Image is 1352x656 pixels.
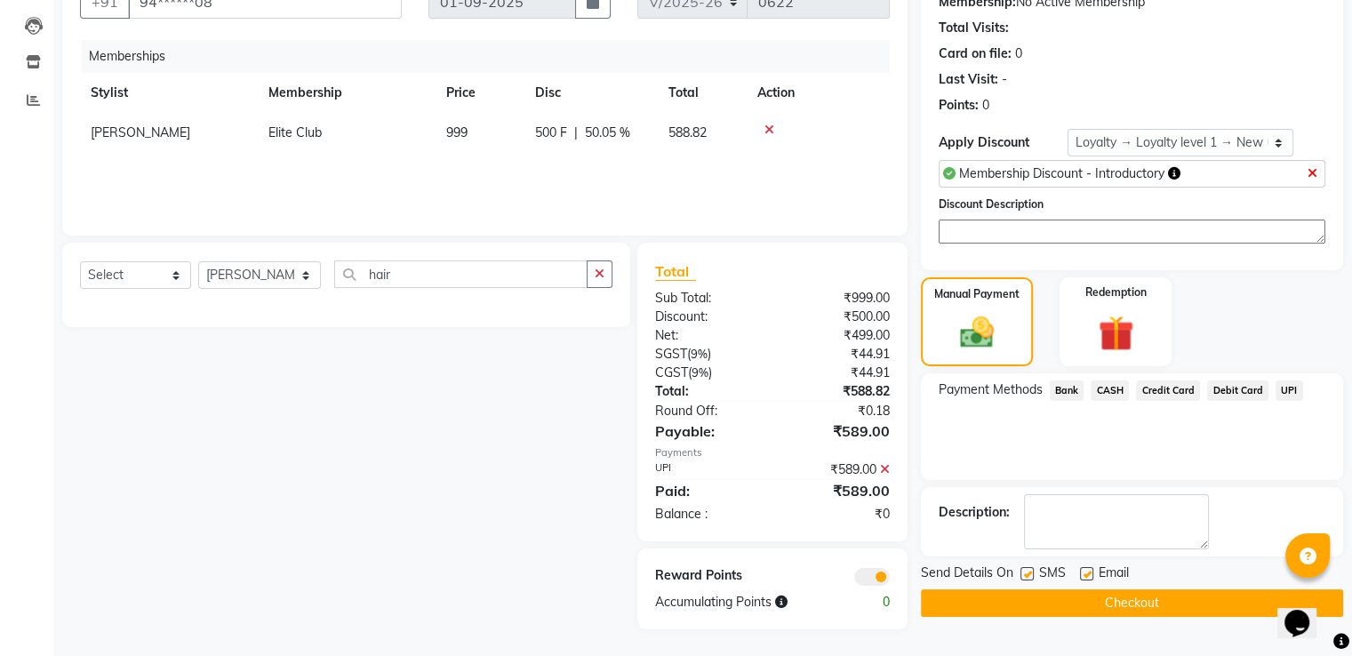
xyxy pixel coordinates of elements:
div: ₹500.00 [772,308,903,326]
span: Payment Methods [939,380,1043,399]
div: 0 [1015,44,1022,63]
span: 588.82 [668,124,707,140]
label: Discount Description [939,196,1044,212]
input: Search [334,260,587,288]
div: Memberships [82,40,903,73]
span: SMS [1039,564,1066,586]
span: SGST [655,346,687,362]
div: Total: [642,382,772,401]
span: 9% [691,347,708,361]
span: Bank [1050,380,1084,401]
div: Balance : [642,505,772,524]
div: ₹588.82 [772,382,903,401]
div: Description: [939,503,1010,522]
div: ( ) [642,364,772,382]
div: ₹589.00 [772,460,903,479]
div: ₹999.00 [772,289,903,308]
div: ₹499.00 [772,326,903,345]
div: ₹589.00 [772,480,903,501]
div: Reward Points [642,566,772,586]
span: CASH [1091,380,1129,401]
th: Disc [524,73,658,113]
div: Net: [642,326,772,345]
div: ₹44.91 [772,364,903,382]
div: Paid: [642,480,772,501]
div: 0 [837,593,902,612]
label: Redemption [1085,284,1147,300]
div: ₹44.91 [772,345,903,364]
span: Email [1099,564,1129,586]
span: Send Details On [921,564,1013,586]
th: Membership [258,73,436,113]
label: Manual Payment [934,286,1020,302]
div: Points: [939,96,979,115]
div: ₹0.18 [772,402,903,420]
div: Card on file: [939,44,1012,63]
span: Elite Club [268,124,322,140]
div: ₹589.00 [772,420,903,442]
th: Action [747,73,890,113]
span: CGST [655,364,688,380]
span: 500 F [535,124,567,142]
div: Round Off: [642,402,772,420]
span: Debit Card [1207,380,1268,401]
div: Sub Total: [642,289,772,308]
div: Accumulating Points [642,593,837,612]
iframe: chat widget [1277,585,1334,638]
img: _gift.svg [1087,311,1145,356]
th: Price [436,73,524,113]
span: [PERSON_NAME] [91,124,190,140]
div: Total Visits: [939,19,1009,37]
div: - [1002,70,1007,89]
span: 9% [692,365,708,380]
div: ( ) [642,345,772,364]
span: Credit Card [1136,380,1200,401]
div: UPI [642,460,772,479]
div: Apply Discount [939,133,1068,152]
div: 0 [982,96,989,115]
th: Stylist [80,73,258,113]
div: Payable: [642,420,772,442]
th: Total [658,73,747,113]
span: UPI [1276,380,1303,401]
span: | [574,124,578,142]
span: Total [655,262,696,281]
div: ₹0 [772,505,903,524]
img: _cash.svg [949,313,1004,352]
div: Discount: [642,308,772,326]
span: 50.05 % [585,124,630,142]
span: Membership Discount - Introductory [959,165,1164,181]
div: Last Visit: [939,70,998,89]
div: Payments [655,445,890,460]
button: Checkout [921,589,1343,617]
span: 999 [446,124,468,140]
